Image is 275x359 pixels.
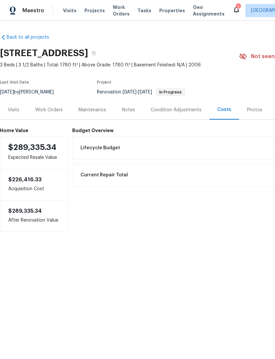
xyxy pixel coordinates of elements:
[84,7,105,14] span: Projects
[8,208,42,214] span: $289,335.34
[159,7,185,14] span: Properties
[97,80,111,84] span: Project
[35,107,63,113] div: Work Orders
[236,4,240,11] div: 1
[151,107,201,113] div: Condition Adjustments
[113,4,130,17] span: Work Orders
[88,47,100,59] button: Copy Address
[217,106,231,113] div: Costs
[63,7,76,14] span: Visits
[123,90,137,94] span: [DATE]
[122,107,135,113] div: Notes
[80,145,120,151] span: Lifecycle Budget
[22,7,44,14] span: Maestro
[137,8,151,13] span: Tasks
[97,90,185,94] span: Renovation
[8,107,19,113] div: Visits
[247,107,262,113] div: Photos
[123,90,152,94] span: -
[80,172,128,178] span: Current Repair Total
[8,143,56,151] span: $289,335.34
[193,4,225,17] span: Geo Assignments
[138,90,152,94] span: [DATE]
[157,90,184,94] span: In Progress
[78,107,106,113] div: Maintenance
[8,177,42,182] span: $226,416.33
